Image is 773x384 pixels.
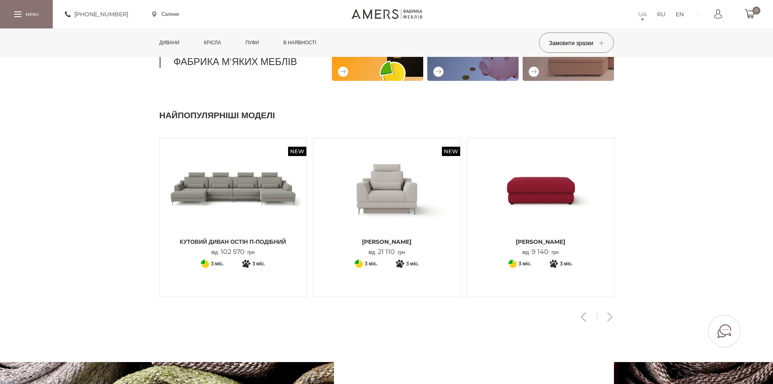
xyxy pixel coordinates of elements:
p: від грн [211,248,255,256]
a: в наявності [277,28,322,57]
a: New Кутовий диван ОСТІН П-подібний Кутовий диван ОСТІН П-подібний Кутовий диван ОСТІН П-подібний ... [166,144,300,256]
a: UA [638,9,647,19]
span: New [288,147,306,156]
p: від грн [368,248,405,256]
span: New [442,147,460,156]
span: 102 570 [218,248,248,256]
span: 21 110 [375,248,398,256]
span: [PERSON_NAME] [320,238,454,246]
a: Дивани [153,28,186,57]
img: Крісло ОСТІН [320,144,454,234]
a: New Крісло ОСТІН [PERSON_NAME] від21 110грн [320,144,454,256]
span: Кутовий диван ОСТІН П-подібний [166,238,300,246]
a: Салони [152,11,179,18]
button: Замовити зразки [539,33,614,53]
h2: Найпопулярніші моделі [159,109,614,121]
span: 9 140 [529,248,551,256]
span: 0 [752,7,760,15]
button: Next [603,312,617,321]
a: Пуф ДЖЕММА [PERSON_NAME] від9 140грн [474,144,608,256]
button: Previous [577,312,591,321]
a: Крісла [198,28,227,57]
a: [PHONE_NUMBER] [65,9,128,19]
a: EN [676,9,684,19]
img: Пуф ДЖЕММА [474,144,608,234]
p: від грн [522,248,559,256]
a: Пуфи [239,28,265,57]
span: Замовити зразки [549,39,603,47]
a: RU [657,9,665,19]
span: [PERSON_NAME] [474,238,608,246]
